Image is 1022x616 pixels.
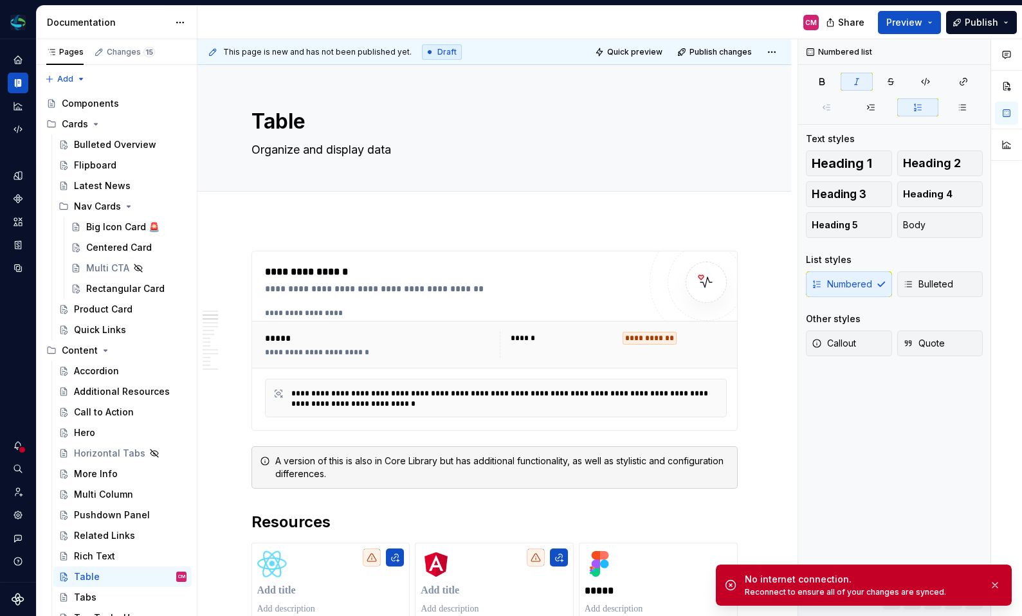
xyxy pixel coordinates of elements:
[66,217,192,237] a: Big Icon Card 🚨
[903,219,926,231] span: Body
[897,271,983,297] button: Bulleted
[62,344,98,357] div: Content
[74,179,131,192] div: Latest News
[886,16,922,29] span: Preview
[74,303,132,316] div: Product Card
[806,181,892,207] button: Heading 3
[8,50,28,70] a: Home
[74,385,170,398] div: Additional Resources
[897,331,983,356] button: Quote
[57,74,73,84] span: Add
[86,221,160,233] div: Big Icon Card 🚨
[74,138,156,151] div: Bulleted Overview
[53,464,192,484] a: More Info
[806,150,892,176] button: Heading 1
[8,212,28,232] a: Assets
[878,11,941,34] button: Preview
[62,118,88,131] div: Cards
[53,566,192,587] a: TableCM
[8,119,28,140] a: Code automation
[812,337,856,350] span: Callout
[74,426,95,439] div: Hero
[903,157,961,170] span: Heading 2
[74,406,134,419] div: Call to Action
[806,212,892,238] button: Heading 5
[86,262,129,275] div: Multi CTA
[74,323,126,336] div: Quick Links
[8,96,28,116] a: Analytics
[903,337,945,350] span: Quote
[421,548,452,579] img: ff66a0df-221c-4f44-9e7e-522956466e50.png
[903,278,953,291] span: Bulleted
[806,331,892,356] button: Callout
[74,570,100,583] div: Table
[53,484,192,505] a: Multi Column
[8,165,28,186] a: Design tokens
[8,258,28,278] a: Data sources
[8,505,28,525] div: Settings
[8,73,28,93] a: Documentation
[41,70,89,88] button: Add
[53,525,192,546] a: Related Links
[8,188,28,209] div: Components
[74,529,135,542] div: Related Links
[66,278,192,299] a: Rectangular Card
[8,435,28,456] div: Notifications
[819,11,873,34] button: Share
[66,237,192,258] a: Centered Card
[437,47,457,57] span: Draft
[673,43,758,61] button: Publish changes
[897,212,983,238] button: Body
[838,16,864,29] span: Share
[806,132,855,145] div: Text styles
[897,181,983,207] button: Heading 4
[74,509,150,521] div: Pushdown Panel
[53,443,192,464] a: Horizontal Tabs
[53,299,192,320] a: Product Card
[12,593,24,606] svg: Supernova Logo
[249,140,735,160] textarea: Organize and display data
[53,402,192,422] a: Call to Action
[946,11,1017,34] button: Publish
[8,458,28,479] button: Search ⌘K
[897,150,983,176] button: Heading 2
[74,447,145,460] div: Horizontal Tabs
[66,258,192,278] a: Multi CTA
[53,422,192,443] a: Hero
[8,235,28,255] a: Storybook stories
[607,47,662,57] span: Quick preview
[806,313,861,325] div: Other styles
[74,200,121,213] div: Nav Cards
[585,548,616,579] img: f6a66572-d1f6-4ff8-9c35-9e7cdbcd0f83.png
[62,97,119,110] div: Components
[178,570,185,583] div: CM
[8,528,28,548] button: Contact support
[903,188,953,201] span: Heading 4
[812,188,866,201] span: Heading 3
[812,157,872,170] span: Heading 1
[53,176,192,196] a: Latest News
[86,241,152,254] div: Centered Card
[41,114,192,134] div: Cards
[745,587,979,597] div: Reconnect to ensure all of your changes are synced.
[53,381,192,402] a: Additional Resources
[47,16,169,29] div: Documentation
[143,47,155,57] span: 15
[10,15,26,30] img: f6f21888-ac52-4431-a6ea-009a12e2bf23.png
[53,546,192,566] a: Rich Text
[74,467,118,480] div: More Info
[8,482,28,502] a: Invite team
[249,106,735,137] textarea: Table
[74,365,119,377] div: Accordion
